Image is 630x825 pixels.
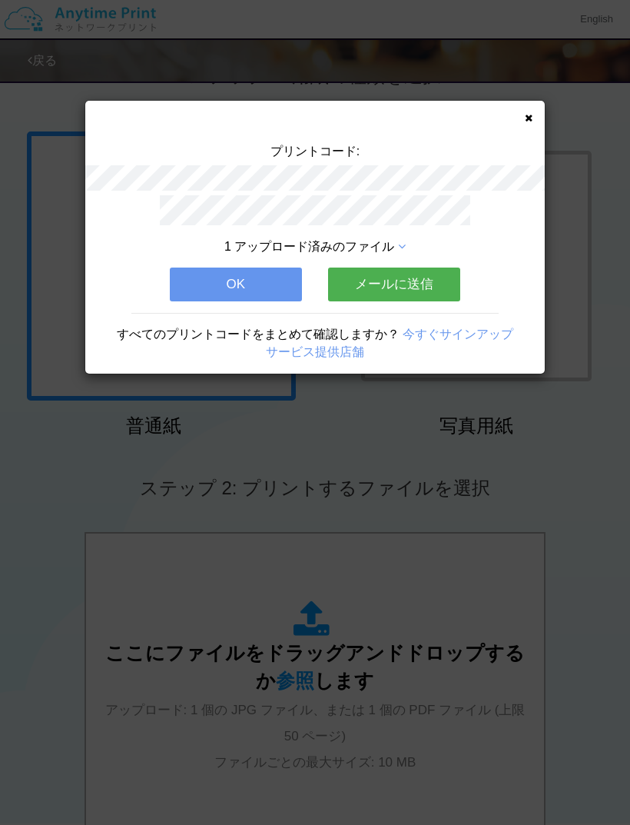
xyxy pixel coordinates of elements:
a: 今すぐサインアップ [403,328,513,341]
span: 1 アップロード済みのファイル [224,240,394,253]
button: メールに送信 [328,268,460,301]
span: プリントコード: [270,145,360,158]
button: OK [170,268,302,301]
span: すべてのプリントコードをまとめて確認しますか？ [117,328,400,341]
a: サービス提供店舗 [266,345,364,358]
